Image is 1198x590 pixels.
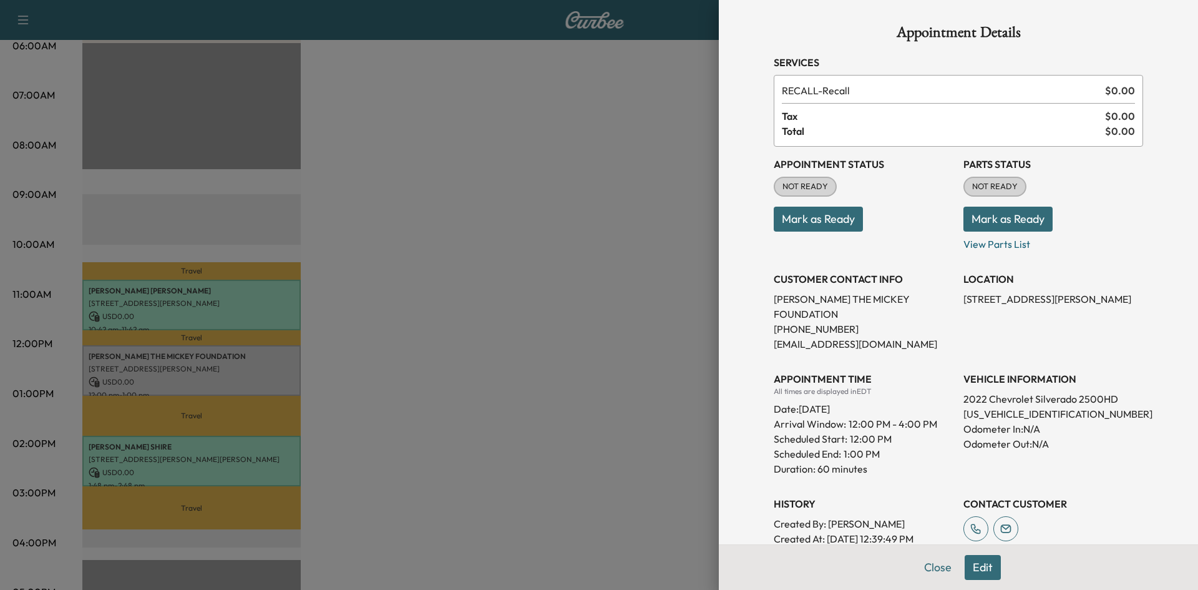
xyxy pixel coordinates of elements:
p: Scheduled End: [774,446,841,461]
h3: APPOINTMENT TIME [774,371,953,386]
h3: LOCATION [963,272,1143,287]
p: Created By : [PERSON_NAME] [774,516,953,531]
p: 12:00 PM [850,431,892,446]
span: Recall [782,83,1100,98]
span: Tax [782,109,1105,124]
button: Mark as Ready [963,207,1053,232]
span: $ 0.00 [1105,109,1135,124]
p: Scheduled Start: [774,431,847,446]
p: [EMAIL_ADDRESS][DOMAIN_NAME] [774,337,953,352]
p: 1:00 PM [844,446,880,461]
span: $ 0.00 [1105,124,1135,139]
span: NOT READY [965,180,1025,193]
button: Mark as Ready [774,207,863,232]
span: Total [782,124,1105,139]
span: 12:00 PM - 4:00 PM [849,416,937,431]
h3: CUSTOMER CONTACT INFO [774,272,953,287]
button: Edit [965,555,1001,580]
h3: Parts Status [963,157,1143,172]
h3: Appointment Status [774,157,953,172]
span: $ 0.00 [1105,83,1135,98]
span: NOT READY [775,180,835,193]
p: [PHONE_NUMBER] [774,322,953,337]
p: Arrival Window: [774,416,953,431]
h3: VEHICLE INFORMATION [963,371,1143,386]
div: All times are displayed in EDT [774,386,953,396]
h3: CONTACT CUSTOMER [963,496,1143,511]
p: 2022 Chevrolet Silverado 2500HD [963,391,1143,406]
h1: Appointment Details [774,25,1143,45]
p: Duration: 60 minutes [774,461,953,476]
p: View Parts List [963,232,1143,252]
p: Odometer Out: N/A [963,436,1143,451]
p: [US_VEHICLE_IDENTIFICATION_NUMBER] [963,406,1143,421]
h3: History [774,496,953,511]
p: [STREET_ADDRESS][PERSON_NAME] [963,292,1143,307]
p: Created At : [DATE] 12:39:49 PM [774,531,953,546]
div: Date: [DATE] [774,396,953,416]
button: Close [916,555,960,580]
p: Odometer In: N/A [963,421,1143,436]
h3: Services [774,55,1143,70]
p: [PERSON_NAME] THE MICKEY FOUNDATION [774,292,953,322]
